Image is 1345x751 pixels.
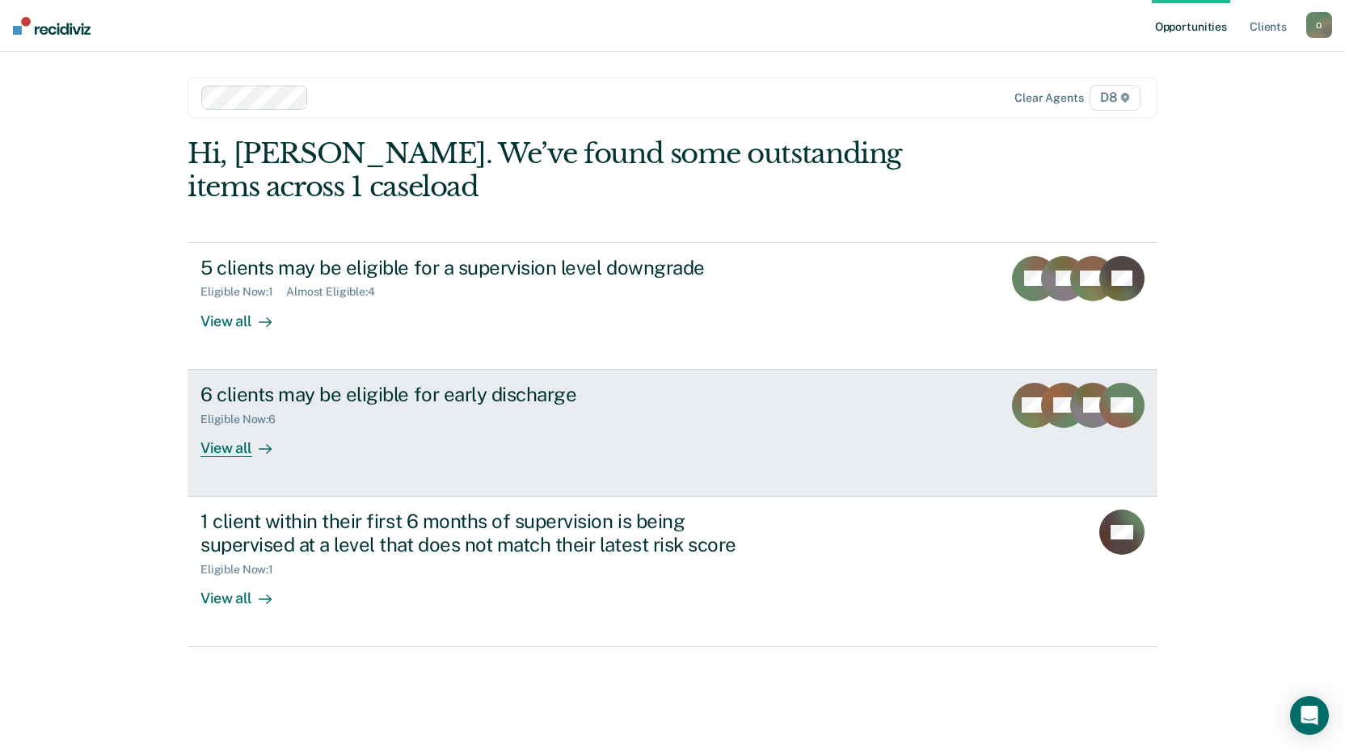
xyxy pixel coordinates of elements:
div: View all [200,299,291,330]
div: Hi, [PERSON_NAME]. We’ve found some outstanding items across 1 caseload [188,137,963,203]
span: D8 [1090,85,1141,111]
div: 5 clients may be eligible for a supervision level downgrade [200,256,768,279]
div: Clear agents [1014,91,1083,105]
a: 6 clients may be eligible for early dischargeEligible Now:6View all [188,370,1157,497]
a: 5 clients may be eligible for a supervision level downgradeEligible Now:1Almost Eligible:4View all [188,242,1157,370]
button: O [1306,12,1332,38]
div: 6 clients may be eligible for early discharge [200,383,768,406]
a: 1 client within their first 6 months of supervision is being supervised at a level that does not ... [188,497,1157,647]
div: 1 client within their first 6 months of supervision is being supervised at a level that does not ... [200,510,768,556]
div: Open Intercom Messenger [1290,696,1329,735]
div: Almost Eligible : 4 [286,285,388,299]
div: Eligible Now : 1 [200,563,286,577]
div: Eligible Now : 1 [200,285,286,299]
div: View all [200,426,291,457]
div: Eligible Now : 6 [200,413,289,426]
div: View all [200,576,291,607]
img: Recidiviz [13,17,91,35]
